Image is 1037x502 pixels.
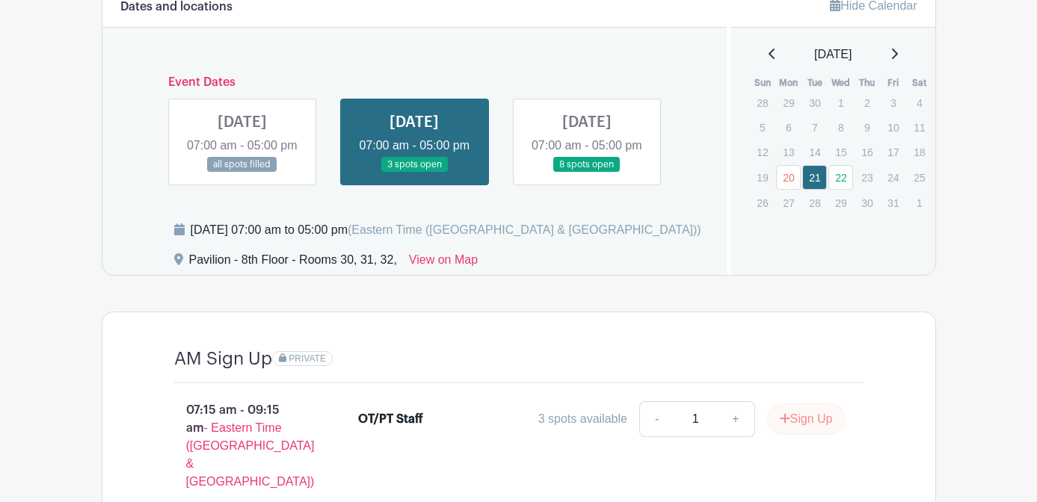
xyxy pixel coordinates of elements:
[828,75,854,90] th: Wed
[855,191,879,214] p: 30
[828,140,853,164] p: 15
[775,75,801,90] th: Mon
[538,410,627,428] div: 3 spots available
[191,221,701,239] div: [DATE] 07:00 am to 05:00 pm
[409,251,478,275] a: View on Map
[639,401,674,437] a: -
[776,191,801,214] p: 27
[855,166,879,189] p: 23
[802,116,827,139] p: 7
[855,91,879,114] p: 2
[802,191,827,214] p: 28
[854,75,880,90] th: Thu
[907,116,932,139] p: 11
[907,166,932,189] p: 25
[150,395,335,497] p: 07:15 am - 09:15 am
[186,421,315,488] span: - Eastern Time ([GEOGRAPHIC_DATA] & [GEOGRAPHIC_DATA])
[776,91,801,114] p: 29
[881,166,905,189] p: 24
[750,140,775,164] p: 12
[907,191,932,214] p: 1
[750,116,775,139] p: 5
[174,348,272,370] h4: AM Sign Up
[814,46,852,63] span: [DATE]
[189,251,397,275] div: Pavilion - 8th Floor - Rooms 30, 31, 32,
[717,401,754,437] a: +
[828,116,853,139] p: 8
[801,75,828,90] th: Tue
[855,116,879,139] p: 9
[776,140,801,164] p: 13
[776,165,801,190] a: 20
[881,191,905,214] p: 31
[802,165,827,190] a: 21
[348,223,701,236] span: (Eastern Time ([GEOGRAPHIC_DATA] & [GEOGRAPHIC_DATA]))
[767,403,846,435] button: Sign Up
[881,140,905,164] p: 17
[358,410,423,428] div: OT/PT Staff
[750,166,775,189] p: 19
[802,91,827,114] p: 30
[907,91,932,114] p: 4
[749,75,775,90] th: Sun
[828,91,853,114] p: 1
[855,140,879,164] p: 16
[828,191,853,214] p: 29
[156,75,674,90] h6: Event Dates
[828,165,853,190] a: 22
[750,91,775,114] p: 28
[880,75,906,90] th: Fri
[881,91,905,114] p: 3
[906,75,932,90] th: Sat
[750,191,775,214] p: 26
[907,140,932,164] p: 18
[881,116,905,139] p: 10
[289,353,326,364] span: PRIVATE
[776,116,801,139] p: 6
[802,140,827,164] p: 14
